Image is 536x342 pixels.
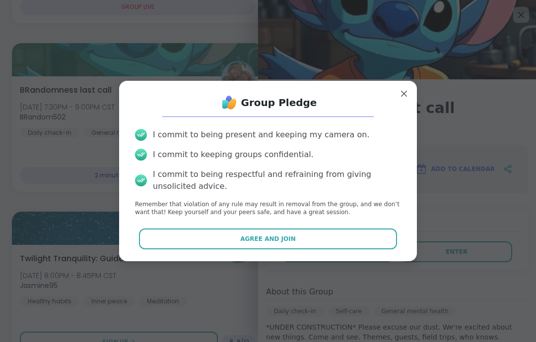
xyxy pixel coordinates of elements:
[153,149,314,161] div: I commit to keeping groups confidential.
[153,129,369,141] div: I commit to being present and keeping my camera on.
[135,200,401,217] p: Remember that violation of any rule may result in removal from the group, and we don’t want that!...
[241,96,317,110] h1: Group Pledge
[153,169,401,192] div: I commit to being respectful and refraining from giving unsolicited advice.
[240,234,296,243] span: Agree and Join
[219,93,239,113] img: ShareWell Logo
[139,228,398,249] button: Agree and Join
